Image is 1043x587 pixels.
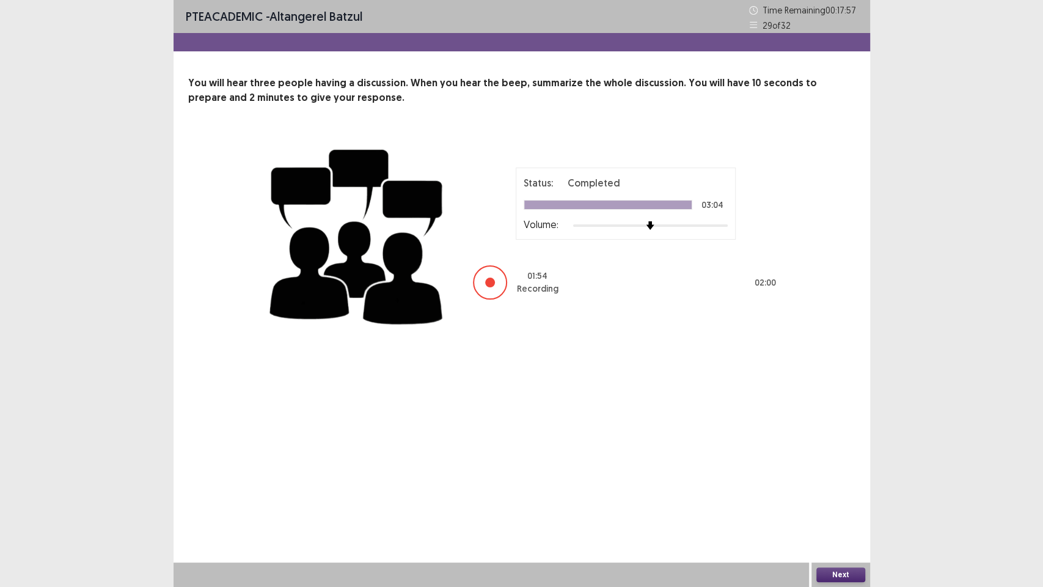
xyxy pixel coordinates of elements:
p: Volume: [524,217,558,232]
p: Status: [524,175,553,190]
p: 29 of 32 [763,19,791,32]
p: Time Remaining 00 : 17 : 57 [763,4,858,17]
p: 01 : 54 [527,270,547,282]
p: Recording [517,282,558,295]
button: Next [816,567,865,582]
img: arrow-thumb [646,221,654,230]
span: PTE academic [186,9,263,24]
p: 03:04 [701,201,723,209]
p: - Altangerel Batzul [186,7,362,26]
p: You will hear three people having a discussion. When you hear the beep, summarize the whole discu... [188,76,855,105]
img: group-discussion [265,135,448,334]
p: Completed [568,175,620,190]
p: 02 : 00 [755,276,776,289]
